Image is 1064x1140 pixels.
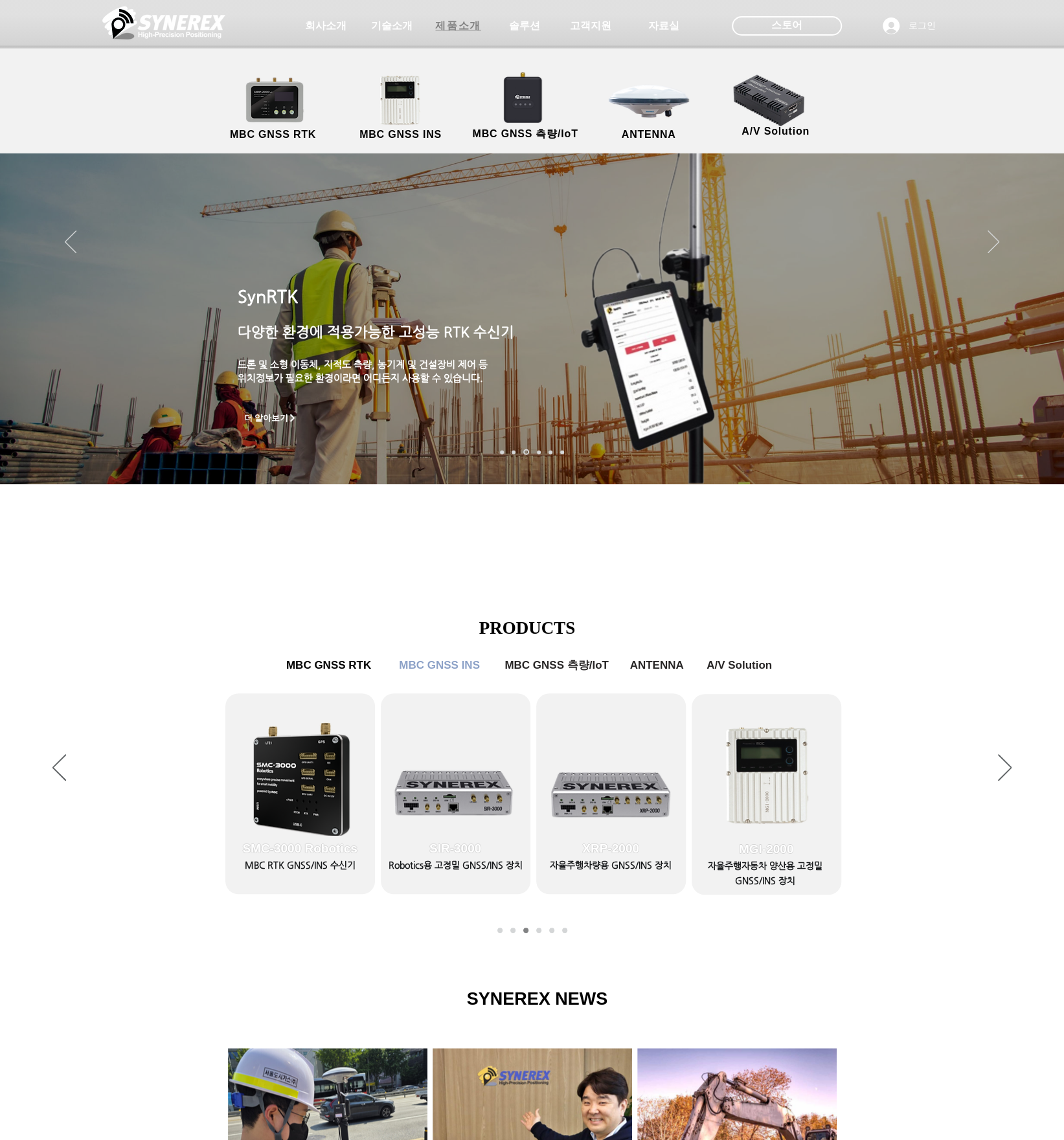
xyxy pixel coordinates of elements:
[238,372,483,383] span: ​위치정보가 필요한 환경이라면 어디든지 사용할 수 있습니다.
[631,13,696,39] a: 자료실
[741,126,809,137] span: A/V Solution
[238,286,298,306] span: SynRTK
[305,19,346,33] span: 회사소개
[560,450,564,454] a: 정밀농업
[491,64,557,130] img: SynRTK__.png
[697,653,782,678] a: A/V Solution
[497,928,503,933] a: MBC GNSS RTK1
[65,230,76,255] button: 이전
[988,230,999,255] button: 다음
[286,659,371,672] span: MBC GNSS RTK
[622,129,676,140] span: ANTENNA
[510,928,515,933] a: MBC GNSS RTK2
[771,18,802,32] span: 스토어
[549,450,552,454] a: 로봇
[512,450,515,454] a: 드론 8 - SMC 2000
[472,128,578,141] span: MBC GNSS 측량/IoT
[536,693,686,894] a: XRP-2000
[537,450,541,454] a: 자율주행
[509,19,540,33] span: 솔루션
[629,659,683,672] span: ANTENNA
[707,659,772,672] span: A/V Solution
[492,13,557,39] a: 솔루션
[496,449,568,455] nav: 슬라이드
[998,754,1012,783] button: 다음
[732,16,842,36] div: 스토어
[426,13,491,39] a: 제품소개
[381,693,530,894] a: SIR-3000
[215,74,332,142] a: MBC GNSS RTK
[582,842,639,856] span: XRP-2000
[549,928,554,933] a: ANTENNA
[523,928,528,933] a: MBC GNSS INS
[462,74,589,142] a: MBC GNSS 측량/IoT
[277,653,381,678] a: MBC GNSS RTK
[359,129,442,140] span: MBC GNSS INS
[293,13,358,39] a: 회사소개
[52,754,66,783] button: 이전
[429,842,481,856] span: SIR-3000
[570,19,611,33] span: 고객지원
[904,19,940,32] span: 로그인
[363,72,442,128] img: MGI2000_front-removebg-preview (1).png
[648,19,679,33] span: 자료실
[558,13,623,39] a: 고객지원
[493,928,571,933] nav: 슬라이드
[874,14,945,38] button: 로그인
[343,74,459,142] a: MBC GNSS INS
[562,928,567,933] a: A/V Solution
[506,91,819,501] img: image.png
[718,71,834,139] a: A/V Solution
[591,74,707,142] a: ANTENNA
[225,693,375,894] a: SMC-3000 Robotics
[523,449,529,455] a: 측량 IoT
[399,659,480,672] span: MBC GNSS INS
[495,653,619,678] a: MBC GNSS 측량/IoT
[435,19,481,33] span: 제품소개
[739,842,793,856] span: MGI-2000
[230,129,316,140] span: MBC GNSS RTK
[238,410,304,426] a: 더 알아보기
[391,653,488,678] a: MBC GNSS INS
[238,324,514,340] span: 다양한 환경에 적용가능한 고성능 RTK 수신기
[371,19,413,33] span: 기술소개
[692,694,841,895] a: MGI-2000
[244,412,289,424] span: 더 알아보기
[102,3,225,42] img: 씨너렉스_White_simbol_대지 1.png
[359,13,424,39] a: 기술소개
[242,842,357,856] span: SMC-3000 Robotics
[238,359,488,370] span: 드론 및 소형 이동체, 지적도 측량, 농기계 및 건설장비 제어 등
[624,653,690,678] a: ANTENNA
[915,1084,1064,1140] iframe: Wix Chat
[479,618,576,638] span: PRODUCTS
[536,928,541,933] a: MBC GNSS 측량/IoT
[467,989,608,1009] span: SYNEREX NEWS
[500,450,504,454] a: 로봇- SMC 2000
[504,658,609,673] span: MBC GNSS 측량/IoT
